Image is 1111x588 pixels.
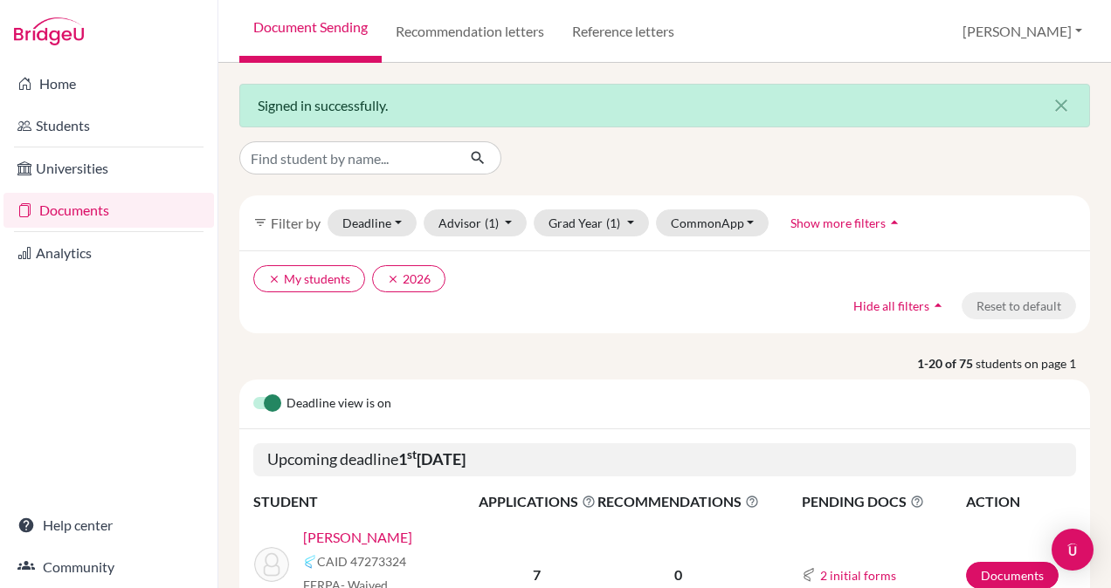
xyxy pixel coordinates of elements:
[387,273,399,285] i: clear
[3,550,214,585] a: Community
[533,566,541,583] b: 7
[3,193,214,228] a: Documents
[917,354,976,373] strong: 1-20 of 75
[802,568,816,582] img: Common App logo
[802,491,964,512] span: PENDING DOCS
[776,209,918,236] button: Show more filtersarrow_drop_up
[328,209,417,236] button: Deadline
[962,292,1076,319] button: Reset to default
[479,491,596,512] span: APPLICATIONS
[656,209,769,236] button: CommonApp
[1051,95,1072,116] i: close
[239,84,1090,127] div: Signed in successfully.
[965,490,1076,513] th: ACTION
[253,443,1076,476] h5: Upcoming deadline
[534,209,649,236] button: Grad Year(1)
[253,265,365,292] button: clearMy students
[3,508,214,543] a: Help center
[3,236,214,270] a: Analytics
[286,393,391,414] span: Deadline view is on
[485,215,499,230] span: (1)
[424,209,528,236] button: Advisor(1)
[372,265,445,292] button: clear2026
[303,555,317,569] img: Common App logo
[253,490,478,513] th: STUDENT
[597,491,759,512] span: RECOMMENDATIONS
[268,273,280,285] i: clear
[303,527,412,548] a: [PERSON_NAME]
[3,151,214,186] a: Universities
[886,214,903,231] i: arrow_drop_up
[819,565,897,585] button: 2 initial forms
[976,354,1090,373] span: students on page 1
[317,552,406,571] span: CAID 47273324
[254,547,289,582] img: Pasham, Saanvi Reddy
[955,15,1090,48] button: [PERSON_NAME]
[271,215,321,231] span: Filter by
[838,292,962,319] button: Hide all filtersarrow_drop_up
[597,564,759,585] p: 0
[790,215,886,230] span: Show more filters
[3,108,214,143] a: Students
[398,449,466,468] b: 1 [DATE]
[407,448,417,462] sup: st
[1052,529,1094,571] div: Open Intercom Messenger
[14,17,84,45] img: Bridge-U
[606,215,620,230] span: (1)
[3,66,214,101] a: Home
[1033,85,1089,126] button: Close
[929,297,947,314] i: arrow_drop_up
[239,141,456,174] input: Find student by name...
[853,298,929,313] span: Hide all filters
[253,215,267,229] i: filter_list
